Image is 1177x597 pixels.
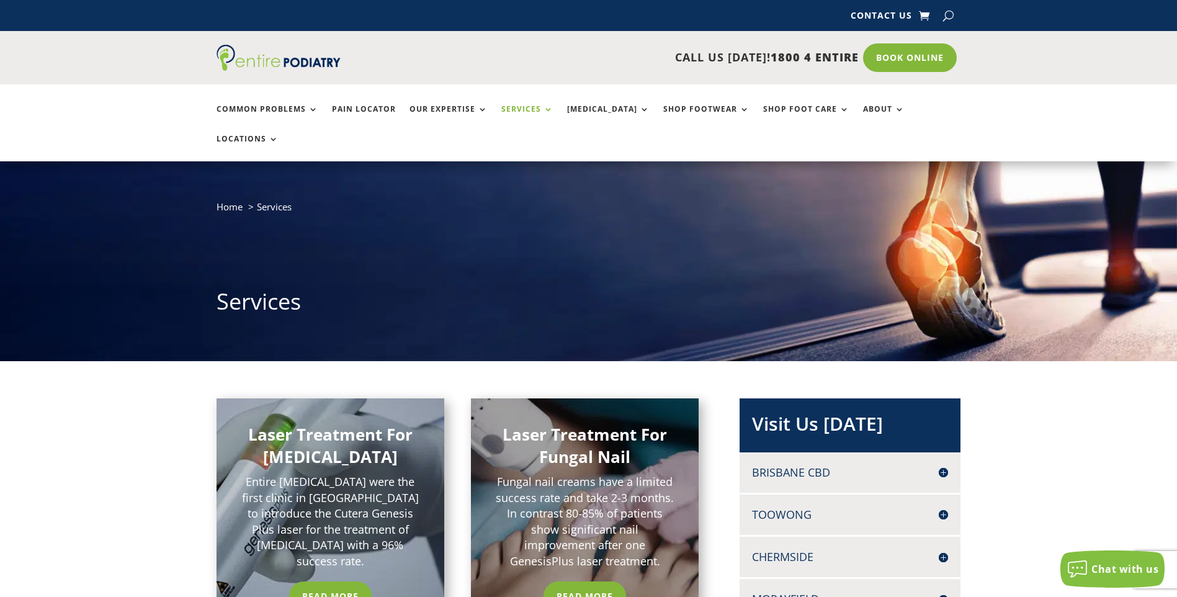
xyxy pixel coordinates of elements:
[332,105,396,132] a: Pain Locator
[217,199,961,224] nav: breadcrumb
[863,43,957,72] a: Book Online
[257,200,292,213] span: Services
[863,105,905,132] a: About
[501,105,553,132] a: Services
[217,105,318,132] a: Common Problems
[663,105,750,132] a: Shop Footwear
[217,61,341,73] a: Entire Podiatry
[496,423,674,475] h2: Laser Treatment For Fungal Nail
[771,50,859,65] span: 1800 4 ENTIRE
[217,45,341,71] img: logo (1)
[752,507,948,523] h4: Toowong
[1060,550,1165,588] button: Chat with us
[409,105,488,132] a: Our Expertise
[241,423,420,475] h2: Laser Treatment For [MEDICAL_DATA]
[752,411,948,443] h2: Visit Us [DATE]
[217,286,961,323] h1: Services
[567,105,650,132] a: [MEDICAL_DATA]
[752,549,948,565] h4: Chermside
[851,11,912,25] a: Contact Us
[496,474,674,569] p: Fungal nail creams have a limited success rate and take 2-3 months. In contrast 80-85% of patient...
[241,474,420,569] p: Entire [MEDICAL_DATA] were the first clinic in [GEOGRAPHIC_DATA] to introduce the Cutera Genesis ...
[217,200,243,213] a: Home
[217,135,279,161] a: Locations
[763,105,849,132] a: Shop Foot Care
[1091,562,1158,576] span: Chat with us
[752,465,948,480] h4: Brisbane CBD
[388,50,859,66] p: CALL US [DATE]!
